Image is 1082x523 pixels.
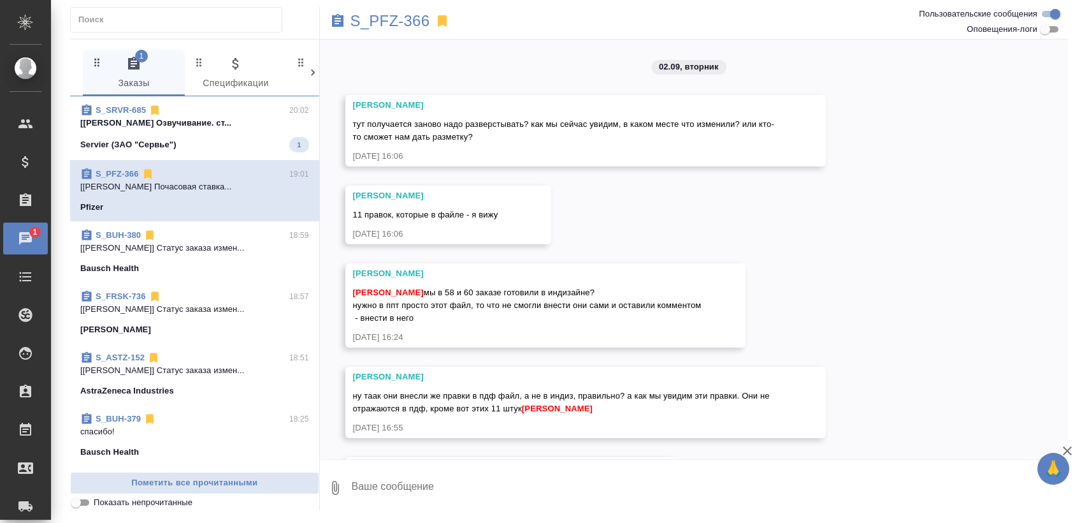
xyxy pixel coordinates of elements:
div: S_PFZ-36619:01[[PERSON_NAME] Почасовая ставка...Pfizer [70,160,319,221]
p: [[PERSON_NAME] Озвучивание. ст... [80,117,309,129]
a: S_PFZ-366 [350,15,430,27]
p: [[PERSON_NAME]] Статус заказа измен... [80,242,309,254]
p: Bausch Health [80,262,139,275]
span: Показать непрочитанные [94,496,192,509]
span: [PERSON_NAME] [522,404,593,413]
p: [[PERSON_NAME]] Статус заказа измен... [80,364,309,377]
svg: Отписаться [147,351,160,364]
span: ну таак они внесли же правки в пдф файл, а не в индиз, правильно? а как мы увидим эти правки. Они... [353,391,772,413]
span: 1 [25,226,45,239]
span: Оповещения-логи [967,23,1037,36]
a: S_ASTZ-152 [96,353,145,362]
svg: Зажми и перетащи, чтобы поменять порядок вкладок [91,56,103,68]
p: Servier (ЗАО "Сервье") [80,138,177,151]
span: 1 [289,138,308,151]
button: 🙏 [1037,453,1069,485]
span: Спецификации [192,56,279,91]
svg: Отписаться [141,168,154,180]
a: S_SRVR-685 [96,105,146,115]
div: [DATE] 16:06 [353,228,507,240]
span: тут получается заново надо разверстывать? как мы сейчас увидим, в каком месте что изменили? или к... [353,119,774,142]
p: [PERSON_NAME] [80,323,151,336]
span: Заказы [90,56,177,91]
div: [PERSON_NAME] [353,267,702,280]
div: [PERSON_NAME] [353,371,782,383]
a: S_PFZ-366 [96,169,139,179]
a: S_FRSK-736 [96,291,146,301]
svg: Отписаться [148,290,161,303]
div: [PERSON_NAME] [353,99,782,112]
svg: Отписаться [148,104,161,117]
div: [PERSON_NAME] [353,189,507,202]
p: 18:51 [289,351,309,364]
p: 02.09, вторник [659,61,719,73]
div: S_BUH-37918:25спасибо!Bausch Health [70,405,319,466]
p: спасибо! [80,425,309,438]
span: Пометить все прочитанными [77,476,312,490]
svg: Зажми и перетащи, чтобы поменять порядок вкладок [295,56,307,68]
span: Пользовательские сообщения [919,8,1037,20]
div: [DATE] 16:55 [353,422,782,434]
div: [DATE] 16:06 [353,150,782,163]
input: Поиск [78,11,282,29]
span: Клиенты [294,56,381,91]
p: [[PERSON_NAME] Почасовая ставка... [80,180,309,193]
p: 20:02 [289,104,309,117]
p: Bausch Health [80,446,139,459]
span: мы в 58 и 60 заказе готовили в индизайне? нужно в ппт просто этот файл, то что не смогли внести о... [353,288,702,323]
p: 19:01 [289,168,309,180]
p: Pfizer [80,201,103,214]
p: 18:59 [289,229,309,242]
span: [PERSON_NAME] [353,288,424,297]
p: 18:57 [289,290,309,303]
div: S_SRVR-68520:02[[PERSON_NAME] Озвучивание. ст...Servier (ЗАО "Сервье")1 [70,96,319,160]
div: S_BUH-38018:59[[PERSON_NAME]] Статус заказа измен...Bausch Health [70,221,319,283]
a: S_BUH-379 [96,414,141,424]
div: [DATE] 16:24 [353,331,702,344]
div: S_FRSK-73618:57[[PERSON_NAME]] Статус заказа измен...[PERSON_NAME] [70,283,319,344]
svg: Отписаться [143,229,156,242]
div: S_ASTZ-15218:51[[PERSON_NAME]] Статус заказа измен...AstraZeneca Industries [70,344,319,405]
span: 11 правок, которые в файле - я вижу [353,210,498,219]
p: AstraZeneca Industries [80,385,174,397]
span: 🙏 [1042,455,1064,482]
span: 1 [135,50,148,63]
a: S_BUH-380 [96,230,141,240]
a: 1 [3,223,48,254]
svg: Отписаться [143,413,156,425]
svg: Зажми и перетащи, чтобы поменять порядок вкладок [193,56,205,68]
p: [[PERSON_NAME]] Статус заказа измен... [80,303,309,316]
button: Пометить все прочитанными [70,472,319,494]
p: 18:25 [289,413,309,425]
